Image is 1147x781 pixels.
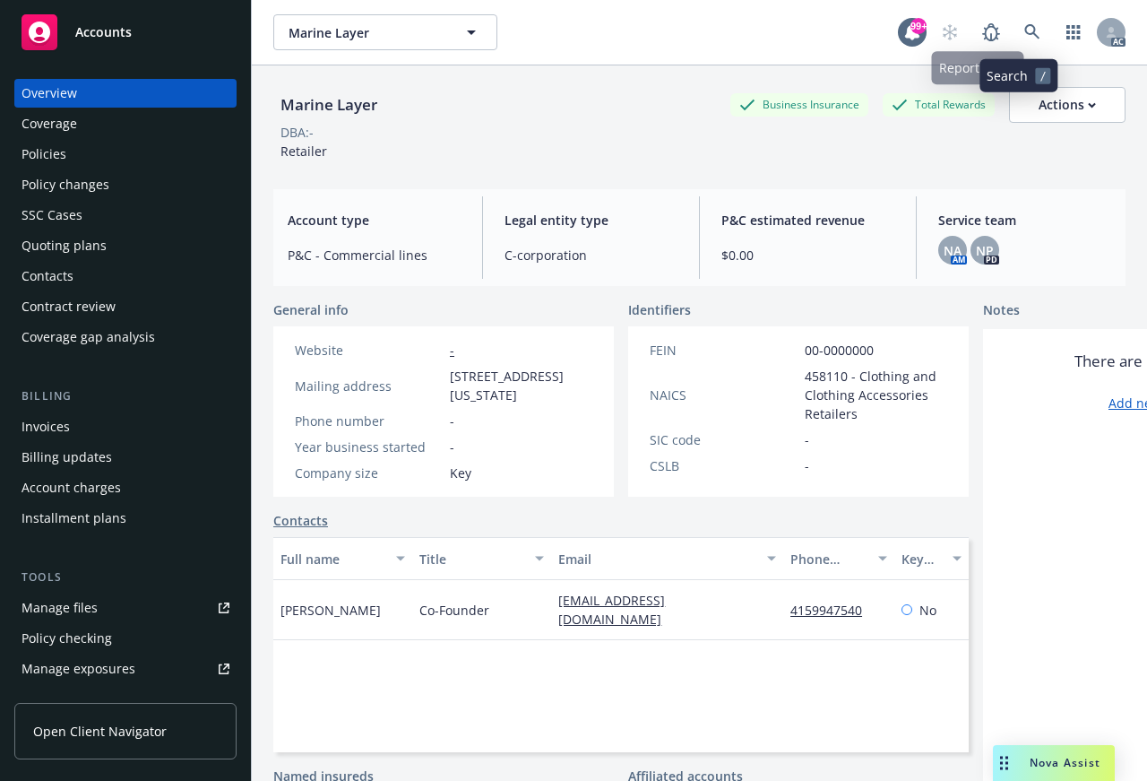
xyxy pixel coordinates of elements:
[932,14,968,50] a: Start snowing
[280,143,327,160] span: Retailer
[14,262,237,291] a: Contacts
[14,323,237,351] a: Coverage gap analysis
[805,456,809,475] span: -
[14,412,237,441] a: Invoices
[721,246,894,265] span: $0.00
[944,241,962,260] span: NA
[450,464,471,482] span: Key
[805,341,874,360] span: 00-0000000
[295,438,443,456] div: Year business started
[288,246,461,265] span: P&C - Commercial lines
[721,211,894,230] span: P&C estimated revenue
[938,211,1111,230] span: Service team
[1039,88,1096,122] div: Actions
[280,550,385,568] div: Full name
[22,109,77,138] div: Coverage
[22,412,70,441] div: Invoices
[1014,14,1050,50] a: Search
[558,550,756,568] div: Email
[14,79,237,108] a: Overview
[280,123,314,142] div: DBA: -
[14,292,237,321] a: Contract review
[14,170,237,199] a: Policy changes
[805,430,809,449] span: -
[993,745,1115,781] button: Nova Assist
[14,201,237,230] a: SSC Cases
[273,511,328,530] a: Contacts
[894,537,969,580] button: Key contact
[412,537,551,580] button: Title
[14,473,237,502] a: Account charges
[22,624,112,653] div: Policy checking
[558,592,676,628] a: [EMAIL_ADDRESS][DOMAIN_NAME]
[983,300,1020,322] span: Notes
[650,430,798,449] div: SIC code
[14,7,237,57] a: Accounts
[1030,755,1100,770] span: Nova Assist
[14,140,237,169] a: Policies
[22,201,82,230] div: SSC Cases
[1056,14,1091,50] a: Switch app
[419,601,489,620] span: Co-Founder
[450,342,454,359] a: -
[790,550,867,568] div: Phone number
[976,241,994,260] span: NP
[450,438,454,456] span: -
[14,655,237,683] a: Manage exposures
[650,456,798,475] div: CSLB
[14,504,237,533] a: Installment plans
[33,722,167,741] span: Open Client Navigator
[450,367,592,404] span: [STREET_ADDRESS][US_STATE]
[628,300,691,319] span: Identifiers
[75,25,132,39] span: Accounts
[22,443,112,472] div: Billing updates
[289,23,444,42] span: Marine Layer
[14,231,237,260] a: Quoting plans
[295,412,443,430] div: Phone number
[295,377,443,395] div: Mailing address
[14,594,237,622] a: Manage files
[22,504,126,533] div: Installment plans
[910,18,927,34] div: 99+
[901,550,942,568] div: Key contact
[22,655,135,683] div: Manage exposures
[295,341,443,360] div: Website
[14,568,237,586] div: Tools
[273,300,349,319] span: General info
[551,537,783,580] button: Email
[288,211,461,230] span: Account type
[22,594,98,622] div: Manage files
[450,412,454,430] span: -
[14,685,237,714] a: Manage certificates
[22,262,73,291] div: Contacts
[273,93,384,117] div: Marine Layer
[993,745,1015,781] div: Drag to move
[1009,87,1125,123] button: Actions
[14,624,237,653] a: Policy checking
[730,93,868,116] div: Business Insurance
[22,473,121,502] div: Account charges
[295,464,443,482] div: Company size
[22,79,77,108] div: Overview
[783,537,894,580] button: Phone number
[14,443,237,472] a: Billing updates
[22,685,139,714] div: Manage certificates
[22,140,66,169] div: Policies
[883,93,995,116] div: Total Rewards
[22,292,116,321] div: Contract review
[650,386,798,404] div: NAICS
[973,14,1009,50] a: Report a Bug
[14,387,237,405] div: Billing
[790,602,876,619] a: 4159947540
[805,367,947,423] span: 458110 - Clothing and Clothing Accessories Retailers
[419,550,524,568] div: Title
[273,14,497,50] button: Marine Layer
[14,109,237,138] a: Coverage
[22,170,109,199] div: Policy changes
[22,231,107,260] div: Quoting plans
[273,537,412,580] button: Full name
[505,211,677,230] span: Legal entity type
[22,323,155,351] div: Coverage gap analysis
[650,341,798,360] div: FEIN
